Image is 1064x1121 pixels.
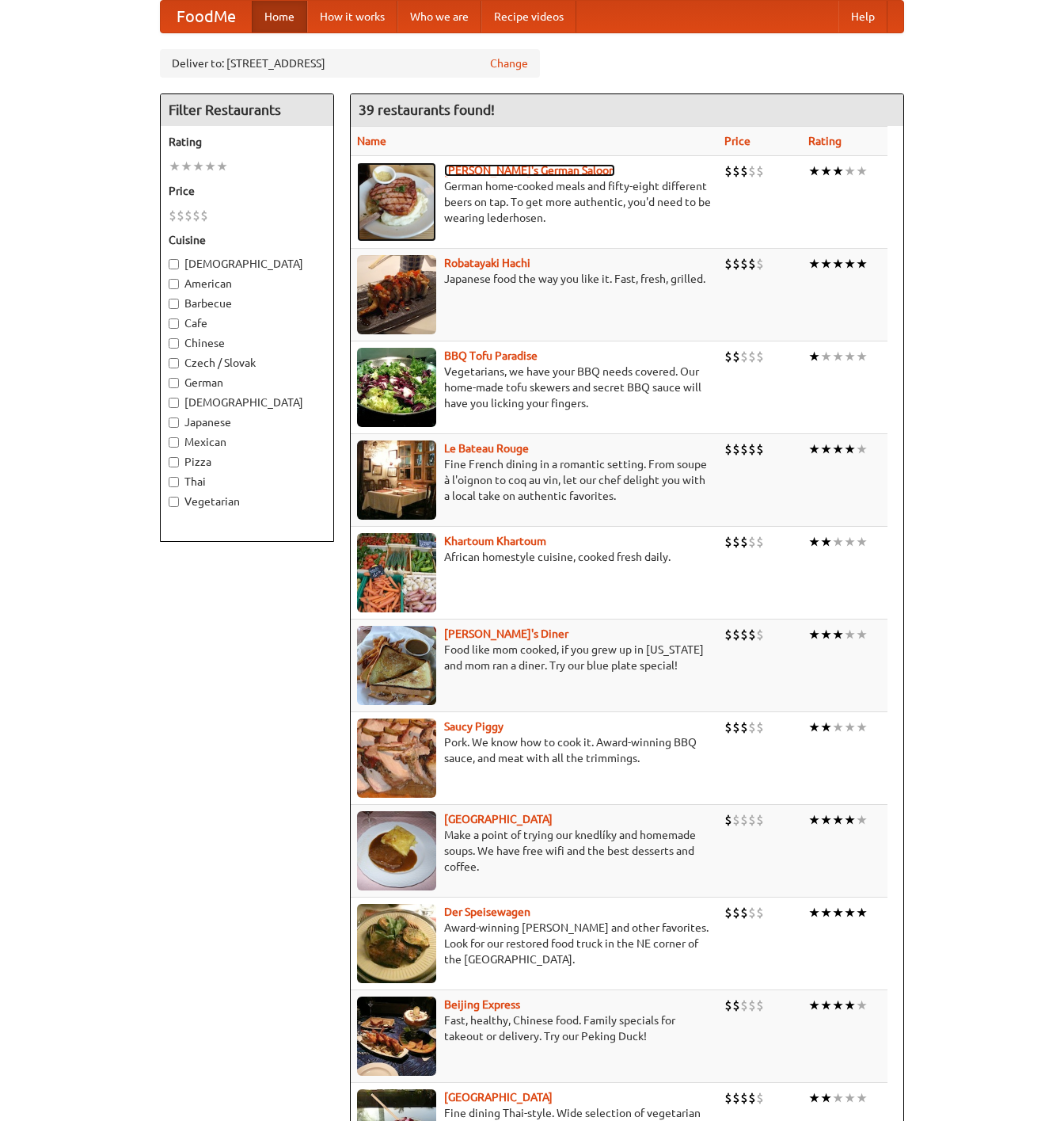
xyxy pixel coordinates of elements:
p: Pork. We know how to cook it. Award-winning BBQ sauce, and meat with all the trimmings. [357,734,712,766]
b: Le Bateau Rouge [444,442,529,455]
li: $ [740,626,748,643]
li: $ [748,1089,756,1107]
input: Cafe [169,318,179,329]
a: Beijing Express [444,998,520,1011]
li: $ [748,997,756,1014]
li: $ [740,811,748,829]
li: $ [177,207,184,224]
li: $ [740,997,748,1014]
li: $ [756,811,764,829]
a: Who we are [397,1,481,32]
h4: Filter Restaurants [161,94,333,126]
label: Cafe [169,315,325,331]
li: $ [200,207,208,224]
a: [PERSON_NAME]'s German Saloon [444,164,615,177]
input: Thai [169,477,179,487]
li: ★ [808,348,820,365]
li: $ [756,348,764,365]
li: ★ [808,255,820,273]
li: $ [740,533,748,551]
li: ★ [832,811,844,829]
img: robatayaki.jpg [357,255,436,334]
a: Rating [808,135,842,147]
li: ★ [832,626,844,643]
a: Der Speisewagen [444,906,530,918]
li: ★ [844,626,856,643]
li: $ [724,997,732,1014]
li: ★ [856,626,868,643]
li: $ [756,440,764,458]
li: $ [724,1089,732,1107]
li: ★ [808,162,820,180]
p: Vegetarians, we have your BBQ needs covered. Our home-made tofu skewers and secret BBQ sauce will... [357,364,712,411]
li: $ [740,255,748,273]
label: Barbecue [169,296,325,311]
input: German [169,378,179,388]
li: ★ [832,348,844,365]
p: Award-winning [PERSON_NAME] and other favorites. Look for our restored food truck in the NE corne... [357,920,712,967]
li: $ [732,997,740,1014]
li: ★ [820,811,832,829]
img: bateaurouge.jpg [357,440,436,520]
a: [PERSON_NAME]'s Diner [444,627,568,640]
label: [DEMOGRAPHIC_DATA] [169,395,325,410]
li: ★ [856,348,868,365]
li: ★ [832,440,844,458]
a: [GEOGRAPHIC_DATA] [444,1091,553,1104]
p: African homestyle cuisine, cooked fresh daily. [357,549,712,565]
li: $ [732,255,740,273]
li: $ [756,626,764,643]
li: ★ [808,533,820,551]
li: ★ [180,158,192,175]
li: $ [724,348,732,365]
li: ★ [808,1089,820,1107]
li: ★ [844,440,856,458]
li: $ [740,440,748,458]
li: ★ [832,162,844,180]
li: $ [724,440,732,458]
label: Mexican [169,434,325,450]
a: FoodMe [161,1,252,32]
li: ★ [808,997,820,1014]
li: $ [756,1089,764,1107]
li: $ [756,162,764,180]
li: ★ [856,255,868,273]
li: ★ [820,997,832,1014]
li: ★ [856,1089,868,1107]
p: German home-cooked meals and fifty-eight different beers on tap. To get more authentic, you'd nee... [357,178,712,226]
input: Japanese [169,418,179,428]
p: Make a point of trying our knedlíky and homemade soups. We have free wifi and the best desserts a... [357,827,712,875]
li: ★ [192,158,204,175]
li: $ [732,348,740,365]
img: tofuparadise.jpg [357,348,436,427]
li: $ [740,904,748,921]
li: $ [740,1089,748,1107]
a: Recipe videos [481,1,576,32]
p: Food like mom cooked, if you grew up in [US_STATE] and mom ran a diner. Try our blue plate special! [357,642,712,673]
li: $ [748,533,756,551]
img: czechpoint.jpg [357,811,436,890]
input: Pizza [169,457,179,467]
li: ★ [856,811,868,829]
li: $ [748,255,756,273]
li: $ [732,533,740,551]
li: ★ [808,440,820,458]
li: $ [756,719,764,736]
li: ★ [808,811,820,829]
li: $ [748,904,756,921]
li: ★ [844,255,856,273]
a: Help [838,1,887,32]
li: $ [724,719,732,736]
li: $ [748,719,756,736]
b: Robatayaki Hachi [444,257,530,269]
li: ★ [856,904,868,921]
li: $ [756,997,764,1014]
li: ★ [844,811,856,829]
li: $ [732,162,740,180]
li: ★ [832,1089,844,1107]
b: Khartoum Khartoum [444,535,546,547]
li: $ [748,811,756,829]
li: $ [748,440,756,458]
